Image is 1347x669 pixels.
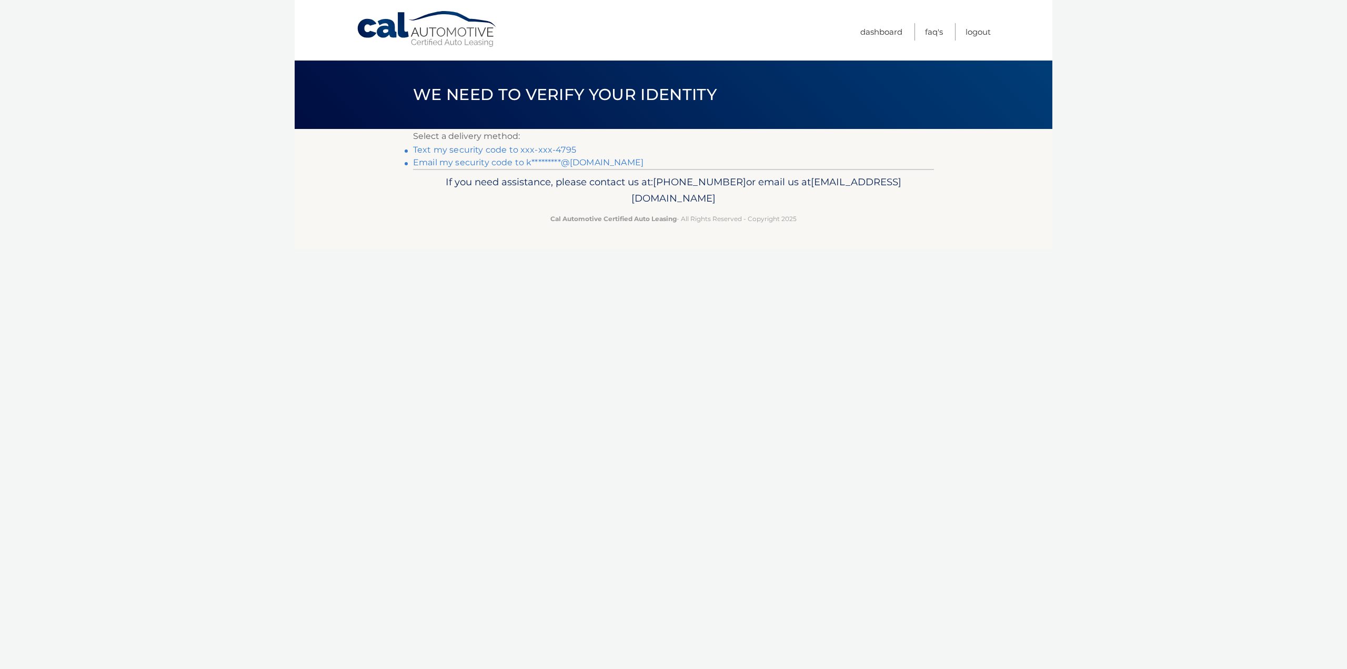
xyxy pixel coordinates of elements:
[550,215,677,223] strong: Cal Automotive Certified Auto Leasing
[413,145,576,155] a: Text my security code to xxx-xxx-4795
[356,11,498,48] a: Cal Automotive
[413,157,644,167] a: Email my security code to k*********@[DOMAIN_NAME]
[653,176,746,188] span: [PHONE_NUMBER]
[925,23,943,41] a: FAQ's
[420,213,927,224] p: - All Rights Reserved - Copyright 2025
[420,174,927,207] p: If you need assistance, please contact us at: or email us at
[413,85,717,104] span: We need to verify your identity
[860,23,902,41] a: Dashboard
[966,23,991,41] a: Logout
[413,129,934,144] p: Select a delivery method:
